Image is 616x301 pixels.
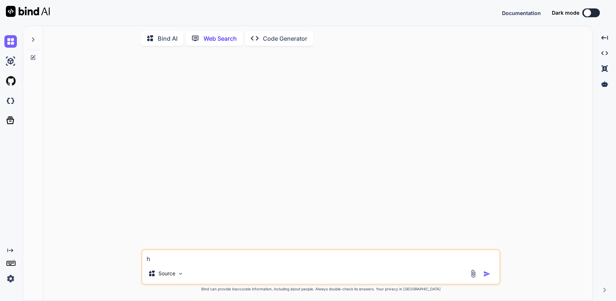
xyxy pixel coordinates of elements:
[502,10,541,16] span: Documentation
[263,34,307,43] p: Code Generator
[483,270,491,278] img: icon
[6,6,50,17] img: Bind AI
[4,35,17,48] img: chat
[502,9,541,17] button: Documentation
[158,270,175,277] p: Source
[552,9,579,16] span: Dark mode
[4,95,17,107] img: darkCloudIdeIcon
[203,34,237,43] p: Web Search
[158,34,177,43] p: Bind AI
[4,75,17,87] img: githubLight
[469,269,477,278] img: attachment
[4,272,17,285] img: settings
[177,271,184,277] img: Pick Models
[141,286,500,292] p: Bind can provide inaccurate information, including about people. Always double-check its answers....
[4,55,17,67] img: ai-studio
